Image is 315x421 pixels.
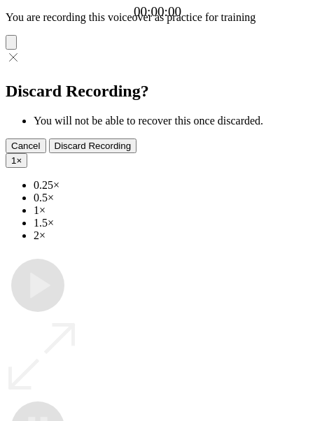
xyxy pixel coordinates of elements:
li: 0.5× [34,192,309,204]
p: You are recording this voiceover as practice for training [6,11,309,24]
li: 1.5× [34,217,309,229]
a: 00:00:00 [134,4,181,20]
button: 1× [6,153,27,168]
li: You will not be able to recover this once discarded. [34,115,309,127]
li: 2× [34,229,309,242]
li: 1× [34,204,309,217]
h2: Discard Recording? [6,82,309,101]
li: 0.25× [34,179,309,192]
span: 1 [11,155,16,166]
button: Discard Recording [49,138,137,153]
button: Cancel [6,138,46,153]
